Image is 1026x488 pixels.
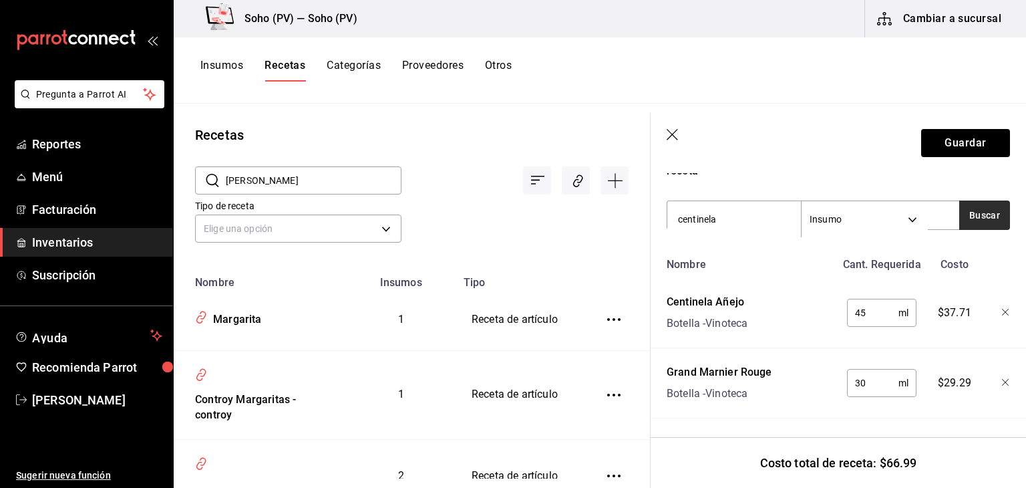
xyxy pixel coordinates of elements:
[456,268,583,289] th: Tipo
[36,88,144,102] span: Pregunta a Parrot AI
[667,316,747,332] div: Botella - Vinoteca
[32,266,162,284] span: Suscripción
[836,251,923,273] div: Cant. Requerida
[667,364,772,380] div: Grand Marnier Rouge
[398,313,404,326] span: 1
[208,307,262,328] div: Margarita
[200,59,243,82] button: Insumos
[32,391,162,409] span: [PERSON_NAME]
[667,205,801,233] input: Buscar insumo
[847,299,898,326] input: 0
[938,305,971,321] span: $37.71
[938,375,971,391] span: $29.29
[32,328,145,344] span: Ayuda
[195,215,401,243] div: Elige una opción
[9,97,164,111] a: Pregunta a Parrot AI
[847,370,898,396] input: 0
[190,387,330,423] div: Controy Margaritas - controy
[15,80,164,108] button: Pregunta a Parrot AI
[661,251,836,273] div: Nombre
[402,59,464,82] button: Proveedores
[346,268,455,289] th: Insumos
[667,386,772,402] div: Botella - Vinoteca
[456,289,583,351] td: Receta de artículo
[802,201,928,237] div: Insumo
[847,299,916,327] div: ml
[921,129,1010,157] button: Guardar
[667,294,747,310] div: Centinela Añejo
[32,201,162,219] span: Facturación
[32,233,162,251] span: Inventarios
[456,351,583,440] td: Receta de artículo
[234,11,357,27] h3: Soho (PV) — Soho (PV)
[923,251,981,273] div: Costo
[327,59,381,82] button: Categorías
[16,469,162,483] span: Sugerir nueva función
[147,35,158,45] button: open_drawer_menu
[174,268,346,289] th: Nombre
[601,166,629,195] div: Agregar receta
[226,167,401,194] input: Buscar nombre de receta
[265,59,305,82] button: Recetas
[959,201,1010,230] button: Buscar
[562,166,590,195] div: Asociar recetas
[32,168,162,186] span: Menú
[651,437,1026,488] div: Costo total de receta: $66.99
[200,59,512,82] div: navigation tabs
[32,135,162,153] span: Reportes
[195,201,401,211] label: Tipo de receta
[32,358,162,376] span: Recomienda Parrot
[523,166,551,195] div: Ordenar por
[398,388,404,400] span: 1
[195,125,244,145] div: Recetas
[398,469,404,482] span: 2
[847,369,916,397] div: ml
[485,59,512,82] button: Otros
